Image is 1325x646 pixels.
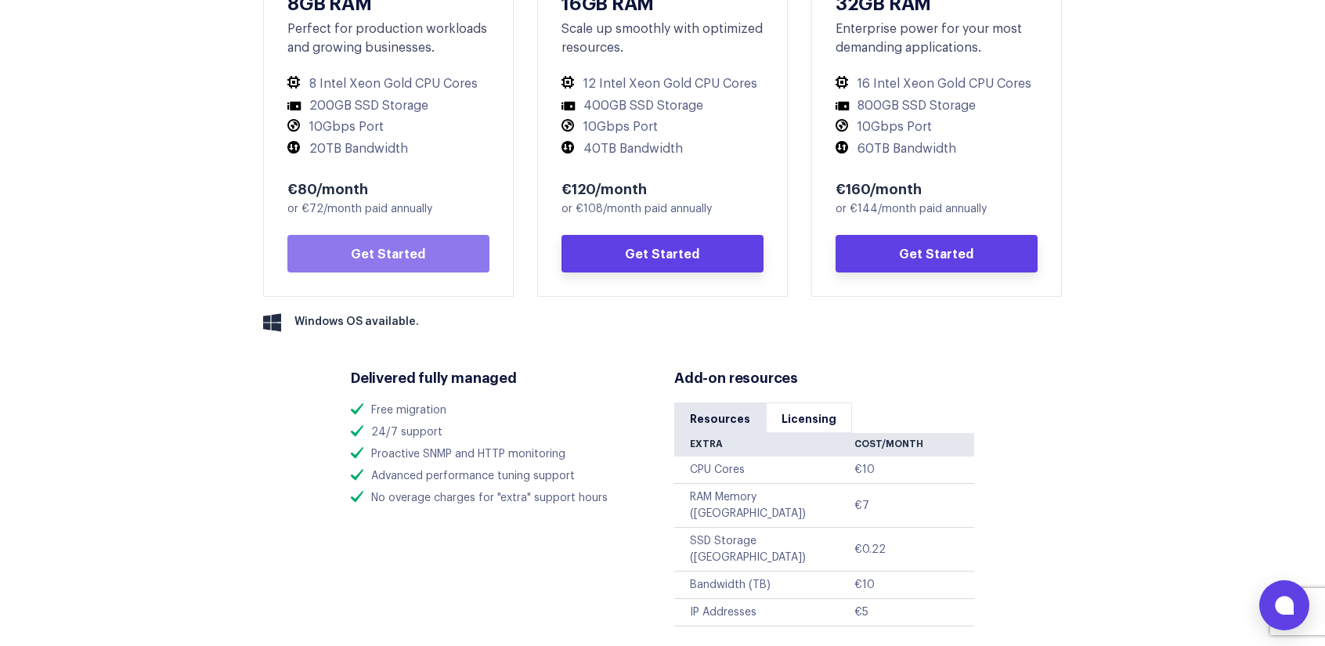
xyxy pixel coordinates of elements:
[561,179,764,197] div: €120/month
[561,141,764,157] li: 40TB Bandwidth
[854,433,974,457] th: Cost/Month
[836,76,1038,92] li: 16 Intel Xeon Gold CPU Cores
[287,201,489,218] div: or €72/month paid annually
[287,20,489,57] div: Perfect for production workloads and growing businesses.
[287,76,489,92] li: 8 Intel Xeon Gold CPU Cores
[561,20,764,57] div: Scale up smoothly with optimized resources.
[674,367,974,387] h3: Add-on resources
[836,235,1038,272] a: Get Started
[351,468,651,485] li: Advanced performance tuning support
[294,314,419,330] span: Windows OS available.
[287,235,489,272] a: Get Started
[836,119,1038,135] li: 10Gbps Port
[674,402,766,433] a: Resources
[674,572,854,599] td: Bandwidth (TB)
[674,457,854,484] td: CPU Cores
[674,528,854,572] td: SSD Storage ([GEOGRAPHIC_DATA])
[836,141,1038,157] li: 60TB Bandwidth
[674,599,854,626] td: IP Addresses
[561,201,764,218] div: or €108/month paid annually
[561,98,764,114] li: 400GB SSD Storage
[854,599,974,626] td: €5
[287,141,489,157] li: 20TB Bandwidth
[1259,580,1309,630] button: Open chat window
[854,457,974,484] td: €10
[351,446,651,463] li: Proactive SNMP and HTTP monitoring
[351,367,651,387] h3: Delivered fully managed
[561,235,764,272] a: Get Started
[351,402,651,419] li: Free migration
[287,119,489,135] li: 10Gbps Port
[854,484,974,528] td: €7
[287,98,489,114] li: 200GB SSD Storage
[854,572,974,599] td: €10
[674,433,854,457] th: Extra
[561,119,764,135] li: 10Gbps Port
[836,20,1038,57] div: Enterprise power for your most demanding applications.
[351,490,651,507] li: No overage charges for "extra" support hours
[561,76,764,92] li: 12 Intel Xeon Gold CPU Cores
[836,179,1038,197] div: €160/month
[854,528,974,572] td: €0.22
[766,402,852,433] a: Licensing
[287,179,489,197] div: €80/month
[836,98,1038,114] li: 800GB SSD Storage
[351,424,651,441] li: 24/7 support
[836,201,1038,218] div: or €144/month paid annually
[674,484,854,528] td: RAM Memory ([GEOGRAPHIC_DATA])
